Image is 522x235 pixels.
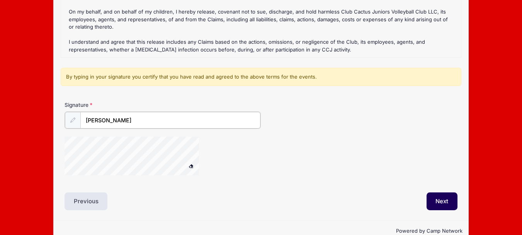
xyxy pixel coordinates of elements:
[61,68,461,86] div: By typing in your signature you certify that you have read and agreed to the above terms for the ...
[60,227,462,235] p: Powered by Camp Network
[427,192,458,210] button: Next
[65,192,108,210] button: Previous
[80,112,261,129] input: Enter first and last name
[65,101,163,109] label: Signature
